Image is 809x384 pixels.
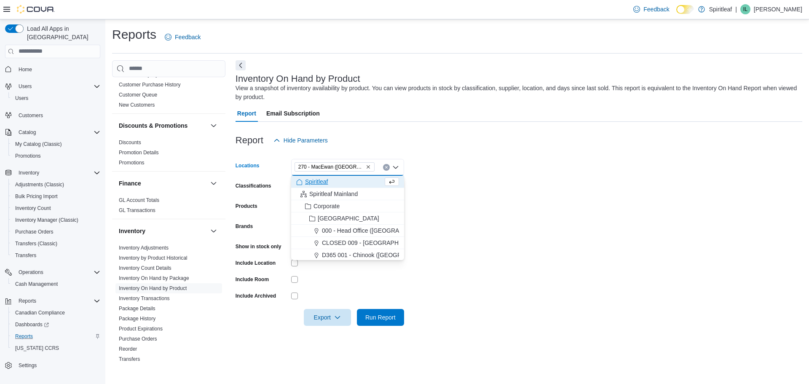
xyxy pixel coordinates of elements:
[743,4,747,14] span: IL
[119,179,207,188] button: Finance
[322,251,441,259] span: D365 001 - Chinook ([GEOGRAPHIC_DATA])
[119,121,207,130] button: Discounts & Promotions
[12,151,100,161] span: Promotions
[298,163,364,171] span: 270 - MacEwan ([GEOGRAPHIC_DATA])
[119,346,137,352] a: Reorder
[15,127,100,137] span: Catalog
[19,112,43,119] span: Customers
[12,343,100,353] span: Washington CCRS
[291,212,404,225] button: [GEOGRAPHIC_DATA]
[8,238,104,250] button: Transfers (Classic)
[236,223,253,230] label: Brands
[12,203,54,213] a: Inventory Count
[236,183,271,189] label: Classifications
[12,93,100,103] span: Users
[12,250,100,260] span: Transfers
[12,239,100,249] span: Transfers (Classic)
[119,336,157,342] a: Purchase Orders
[119,207,155,214] span: GL Transactions
[12,320,100,330] span: Dashboards
[15,217,78,223] span: Inventory Manager (Classic)
[357,309,404,326] button: Run Report
[119,306,155,311] a: Package Details
[8,342,104,354] button: [US_STATE] CCRS
[119,92,157,98] a: Customer Queue
[119,140,141,145] a: Discounts
[676,5,694,14] input: Dark Mode
[119,305,155,312] span: Package Details
[735,4,737,14] p: |
[236,135,263,145] h3: Report
[119,159,145,166] span: Promotions
[15,252,36,259] span: Transfers
[12,215,82,225] a: Inventory Manager (Classic)
[2,359,104,371] button: Settings
[754,4,802,14] p: [PERSON_NAME]
[236,203,257,209] label: Products
[15,193,58,200] span: Bulk Pricing Import
[15,153,41,159] span: Promotions
[12,343,62,353] a: [US_STATE] CCRS
[2,126,104,138] button: Catalog
[2,81,104,92] button: Users
[270,132,331,149] button: Hide Parameters
[392,164,399,171] button: Close list of options
[119,227,145,235] h3: Inventory
[383,164,390,171] button: Clear input
[291,176,404,188] button: Spiritleaf
[313,202,340,210] span: Corporate
[366,164,371,169] button: Remove 270 - MacEwan (Edmonton) from selection in this group
[112,137,225,171] div: Discounts & Promotions
[8,191,104,202] button: Bulk Pricing Import
[12,191,100,201] span: Bulk Pricing Import
[12,331,36,341] a: Reports
[119,255,188,261] span: Inventory by Product Historical
[119,336,157,342] span: Purchase Orders
[19,129,36,136] span: Catalog
[236,162,260,169] label: Locations
[15,205,51,212] span: Inventory Count
[8,202,104,214] button: Inventory Count
[8,250,104,261] button: Transfers
[295,162,375,172] span: 270 - MacEwan (Edmonton)
[8,214,104,226] button: Inventory Manager (Classic)
[119,227,207,235] button: Inventory
[291,237,404,249] button: CLOSED 009 - [GEOGRAPHIC_DATA].
[236,60,246,70] button: Next
[112,243,225,368] div: Inventory
[236,260,276,266] label: Include Location
[236,276,269,283] label: Include Room
[119,244,169,251] span: Inventory Adjustments
[119,150,159,156] a: Promotion Details
[15,309,65,316] span: Canadian Compliance
[15,267,47,277] button: Operations
[119,121,188,130] h3: Discounts & Promotions
[15,360,100,371] span: Settings
[19,298,36,304] span: Reports
[12,227,57,237] a: Purchase Orders
[119,102,155,108] a: New Customers
[119,197,159,203] a: GL Account Totals
[119,285,187,291] a: Inventory On Hand by Product
[15,181,64,188] span: Adjustments (Classic)
[2,167,104,179] button: Inventory
[19,169,39,176] span: Inventory
[8,92,104,104] button: Users
[119,315,155,322] span: Package History
[119,295,170,301] a: Inventory Transactions
[119,356,140,363] span: Transfers
[12,331,100,341] span: Reports
[266,105,320,122] span: Email Subscription
[119,265,171,271] span: Inventory Count Details
[24,24,100,41] span: Load All Apps in [GEOGRAPHIC_DATA]
[8,330,104,342] button: Reports
[119,149,159,156] span: Promotion Details
[15,168,43,178] button: Inventory
[15,267,100,277] span: Operations
[15,296,100,306] span: Reports
[291,225,404,237] button: 000 - Head Office ([GEOGRAPHIC_DATA])
[112,26,156,43] h1: Reports
[8,226,104,238] button: Purchase Orders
